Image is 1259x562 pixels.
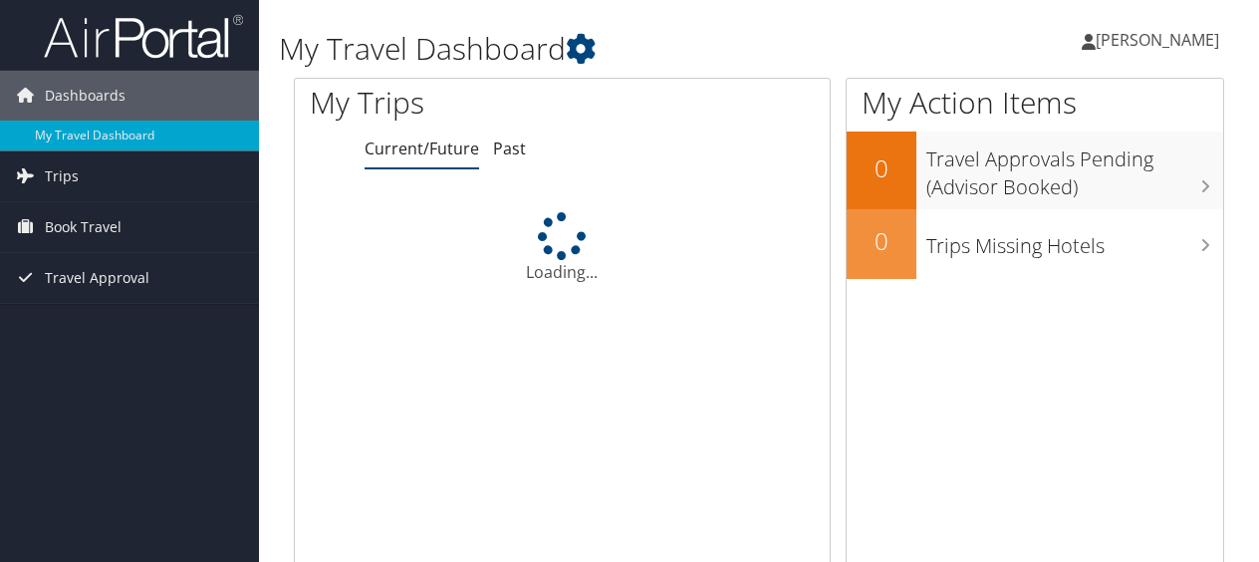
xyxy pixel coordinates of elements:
[847,132,1223,208] a: 0Travel Approvals Pending (Advisor Booked)
[1096,29,1219,51] span: [PERSON_NAME]
[847,82,1223,124] h1: My Action Items
[365,138,479,159] a: Current/Future
[847,209,1223,279] a: 0Trips Missing Hotels
[926,222,1223,260] h3: Trips Missing Hotels
[45,71,126,121] span: Dashboards
[493,138,526,159] a: Past
[44,13,243,60] img: airportal-logo.png
[45,202,122,252] span: Book Travel
[45,253,149,303] span: Travel Approval
[295,212,830,284] div: Loading...
[847,224,916,258] h2: 0
[45,151,79,201] span: Trips
[310,82,592,124] h1: My Trips
[279,28,919,70] h1: My Travel Dashboard
[1082,10,1239,70] a: [PERSON_NAME]
[847,151,916,185] h2: 0
[926,136,1223,201] h3: Travel Approvals Pending (Advisor Booked)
